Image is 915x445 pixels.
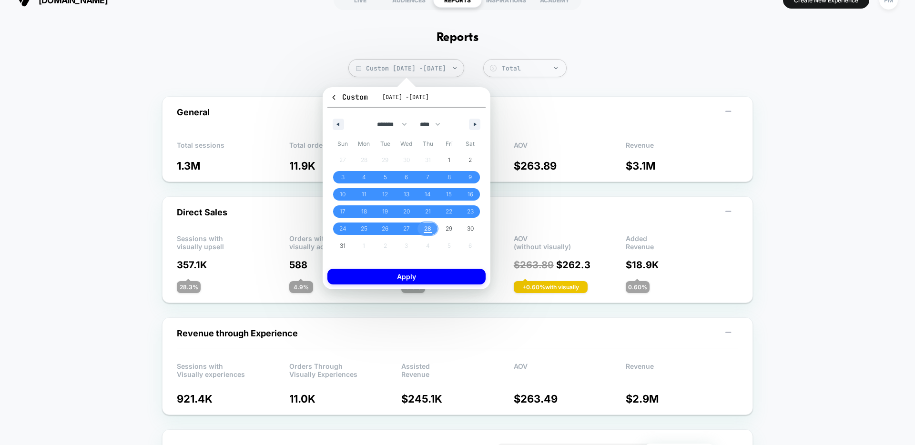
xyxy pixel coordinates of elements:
[626,281,650,293] div: 0.60 %
[438,136,460,152] span: Fri
[446,220,452,237] span: 29
[468,169,472,186] span: 9
[339,220,346,237] span: 24
[514,141,626,155] p: AOV
[554,67,558,69] img: end
[177,141,289,155] p: Total sessions
[514,259,554,271] span: $ 263.89
[396,220,417,237] button: 27
[492,66,494,71] tspan: $
[354,186,375,203] button: 11
[459,186,481,203] button: 16
[362,169,366,186] span: 4
[361,203,367,220] span: 18
[332,169,354,186] button: 3
[396,186,417,203] button: 13
[426,169,429,186] span: 7
[447,169,451,186] span: 8
[332,136,354,152] span: Sun
[467,220,474,237] span: 30
[289,141,402,155] p: Total orders
[438,169,460,186] button: 8
[375,186,396,203] button: 12
[417,169,438,186] button: 7
[348,59,464,77] span: Custom [DATE] - [DATE]
[417,136,438,152] span: Thu
[340,203,346,220] span: 17
[354,169,375,186] button: 4
[468,186,473,203] span: 16
[401,362,514,376] p: Assisted Revenue
[332,237,354,254] button: 31
[332,203,354,220] button: 17
[417,220,438,237] button: 28
[417,203,438,220] button: 21
[354,203,375,220] button: 18
[332,220,354,237] button: 24
[502,64,561,72] div: Total
[438,220,460,237] button: 29
[514,393,626,405] p: $ 263.49
[448,152,450,169] span: 1
[424,220,431,237] span: 28
[177,207,227,217] span: Direct Sales
[467,203,474,220] span: 23
[514,234,626,249] p: AOV (without visually)
[289,362,402,376] p: Orders Through Visually Experiences
[626,160,738,172] p: $ 3.1M
[404,186,409,203] span: 13
[446,203,452,220] span: 22
[340,186,346,203] span: 10
[177,393,289,405] p: 921.4K
[403,203,410,220] span: 20
[459,220,481,237] button: 30
[177,259,289,271] p: 357.1K
[356,66,361,71] img: calendar
[626,259,738,271] p: $ 18.9K
[459,136,481,152] span: Sat
[354,136,375,152] span: Mon
[438,203,460,220] button: 22
[327,92,486,108] button: Custom[DATE] -[DATE]
[514,160,626,172] p: $ 263.89
[382,186,388,203] span: 12
[396,203,417,220] button: 20
[417,186,438,203] button: 14
[354,220,375,237] button: 25
[362,186,366,203] span: 11
[459,203,481,220] button: 23
[332,186,354,203] button: 10
[330,92,368,102] span: Custom
[382,203,388,220] span: 19
[340,237,346,254] span: 31
[438,186,460,203] button: 15
[437,31,478,45] h1: Reports
[382,220,388,237] span: 26
[453,67,457,69] img: end
[626,141,738,155] p: Revenue
[403,220,410,237] span: 27
[405,169,408,186] span: 6
[459,152,481,169] button: 2
[514,281,588,293] div: + 0.60 % with visually
[459,169,481,186] button: 9
[514,362,626,376] p: AOV
[177,234,289,249] p: Sessions with visually upsell
[401,393,514,405] p: $ 245.1K
[375,169,396,186] button: 5
[327,269,486,284] button: Apply
[289,281,313,293] div: 4.9 %
[626,393,738,405] p: $ 2.9M
[361,220,367,237] span: 25
[341,169,345,186] span: 3
[514,259,626,271] p: $ 262.3
[177,281,201,293] div: 28.3 %
[425,203,431,220] span: 21
[626,362,738,376] p: Revenue
[626,234,738,249] p: Added Revenue
[289,160,402,172] p: 11.9K
[396,169,417,186] button: 6
[468,152,472,169] span: 2
[375,136,396,152] span: Tue
[177,107,210,117] span: General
